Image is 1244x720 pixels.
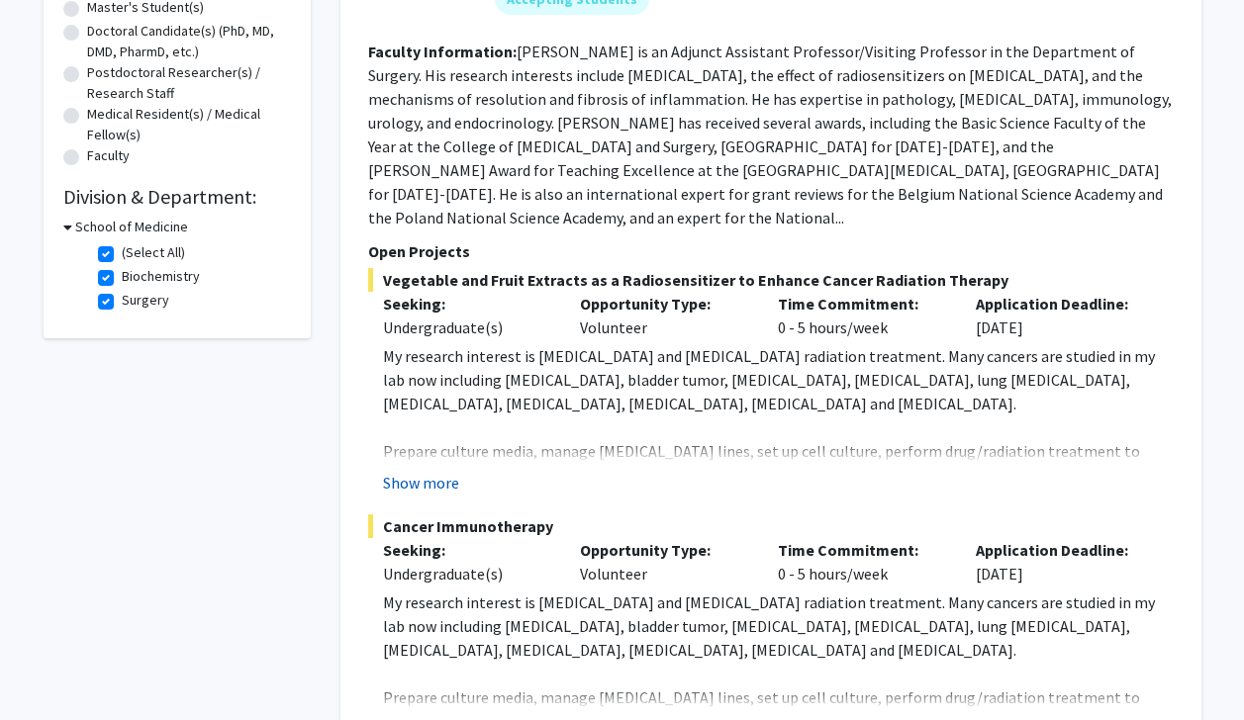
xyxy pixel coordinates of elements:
fg-read-more: [PERSON_NAME] is an Adjunct Assistant Professor/Visiting Professor in the Department of Surgery. ... [368,42,1172,227]
label: Doctoral Candidate(s) (PhD, MD, DMD, PharmD, etc.) [87,21,291,62]
label: (Select All) [122,242,185,263]
p: Opportunity Type: [580,292,748,315]
label: Biochemistry [122,266,200,287]
label: Surgery [122,290,169,311]
label: Medical Resident(s) / Medical Fellow(s) [87,104,291,145]
p: Application Deadline: [976,538,1144,562]
label: Faculty [87,145,130,166]
div: Volunteer [565,538,763,585]
span: Cancer Immunotherapy [368,514,1174,538]
div: Undergraduate(s) [383,562,551,585]
iframe: Chat [15,631,84,705]
span: Vegetable and Fruit Extracts as a Radiosensitizer to Enhance Cancer Radiation Therapy [368,268,1174,292]
p: Opportunity Type: [580,538,748,562]
div: [DATE] [961,538,1159,585]
div: 0 - 5 hours/week [763,538,961,585]
span: My research interest is [MEDICAL_DATA] and [MEDICAL_DATA] radiation treatment. Many cancers are s... [383,346,1155,413]
p: Seeking: [383,292,551,315]
span: Prepare culture media, manage [MEDICAL_DATA] lines, set up cell culture, perform drug/radiation t... [383,441,1151,508]
div: [DATE] [961,292,1159,339]
p: Open Projects [368,239,1174,263]
p: Seeking: [383,538,551,562]
span: My research interest is [MEDICAL_DATA] and [MEDICAL_DATA] radiation treatment. Many cancers are s... [383,592,1155,660]
p: Time Commitment: [778,292,946,315]
div: 0 - 5 hours/week [763,292,961,339]
button: Show more [383,471,459,495]
p: Application Deadline: [976,292,1144,315]
b: Faculty Information: [368,42,517,61]
div: Volunteer [565,292,763,339]
label: Postdoctoral Researcher(s) / Research Staff [87,62,291,104]
h3: School of Medicine [75,217,188,237]
p: Time Commitment: [778,538,946,562]
div: Undergraduate(s) [383,315,551,339]
h2: Division & Department: [63,185,291,209]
